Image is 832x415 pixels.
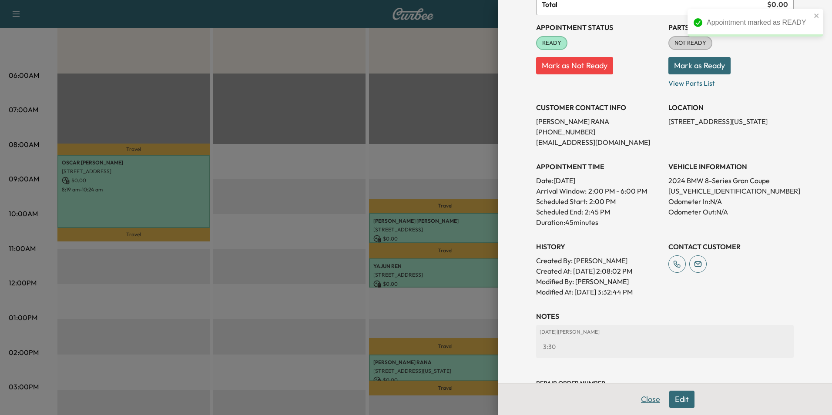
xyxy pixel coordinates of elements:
[668,207,794,217] p: Odometer Out: N/A
[536,266,661,276] p: Created At : [DATE] 2:08:02 PM
[540,328,790,335] p: [DATE] | [PERSON_NAME]
[668,161,794,172] h3: VEHICLE INFORMATION
[669,39,711,47] span: NOT READY
[814,12,820,19] button: close
[536,255,661,266] p: Created By : [PERSON_NAME]
[536,127,661,137] p: [PHONE_NUMBER]
[668,116,794,127] p: [STREET_ADDRESS][US_STATE]
[536,217,661,228] p: Duration: 45 minutes
[635,391,666,408] button: Close
[536,287,661,297] p: Modified At : [DATE] 3:32:44 PM
[668,241,794,252] h3: CONTACT CUSTOMER
[589,196,616,207] p: 2:00 PM
[536,102,661,113] h3: CUSTOMER CONTACT INFO
[668,175,794,186] p: 2024 BMW 8-Series Gran Coupe
[536,196,587,207] p: Scheduled Start:
[707,17,811,28] div: Appointment marked as READY
[536,311,794,321] h3: NOTES
[536,137,661,147] p: [EMAIL_ADDRESS][DOMAIN_NAME]
[668,102,794,113] h3: LOCATION
[537,39,567,47] span: READY
[668,196,794,207] p: Odometer In: N/A
[536,57,613,74] button: Mark as Not Ready
[668,186,794,196] p: [US_VEHICLE_IDENTIFICATION_NUMBER]
[536,241,661,252] h3: History
[668,74,794,88] p: View Parts List
[536,161,661,172] h3: APPOINTMENT TIME
[536,207,583,217] p: Scheduled End:
[669,391,694,408] button: Edit
[536,175,661,186] p: Date: [DATE]
[588,186,647,196] span: 2:00 PM - 6:00 PM
[668,22,794,33] h3: Parts Status
[536,379,794,388] h3: Repair Order number
[536,276,661,287] p: Modified By : [PERSON_NAME]
[585,207,610,217] p: 2:45 PM
[536,186,661,196] p: Arrival Window:
[536,116,661,127] p: [PERSON_NAME] RANA
[540,339,790,355] div: 3:30
[536,22,661,33] h3: Appointment Status
[668,57,731,74] button: Mark as Ready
